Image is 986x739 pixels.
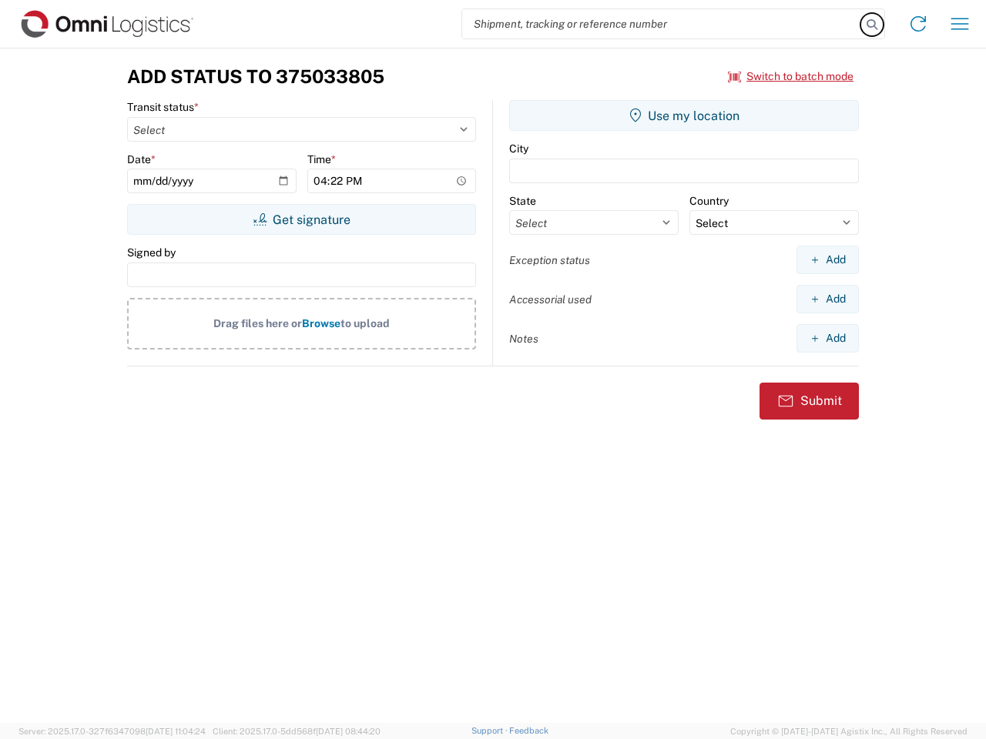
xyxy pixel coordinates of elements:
[146,727,206,736] span: [DATE] 11:04:24
[127,152,156,166] label: Date
[509,142,528,155] label: City
[127,204,476,235] button: Get signature
[797,285,859,313] button: Add
[213,317,302,329] span: Drag files here or
[509,253,590,267] label: Exception status
[471,726,510,735] a: Support
[127,246,176,259] label: Signed by
[509,293,592,306] label: Accessorial used
[509,100,859,131] button: Use my location
[509,726,548,735] a: Feedback
[509,194,536,208] label: State
[18,727,206,736] span: Server: 2025.17.0-327f6347098
[127,100,199,114] label: Transit status
[797,246,859,274] button: Add
[728,64,854,89] button: Switch to batch mode
[213,727,381,736] span: Client: 2025.17.0-5dd568f
[302,317,340,329] span: Browse
[127,65,384,88] h3: Add Status to 375033805
[316,727,381,736] span: [DATE] 08:44:20
[462,9,861,38] input: Shipment, tracking or reference number
[730,724,968,738] span: Copyright © [DATE]-[DATE] Agistix Inc., All Rights Reserved
[760,383,859,420] button: Submit
[797,324,859,353] button: Add
[509,332,538,346] label: Notes
[340,317,390,329] span: to upload
[307,152,336,166] label: Time
[689,194,729,208] label: Country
